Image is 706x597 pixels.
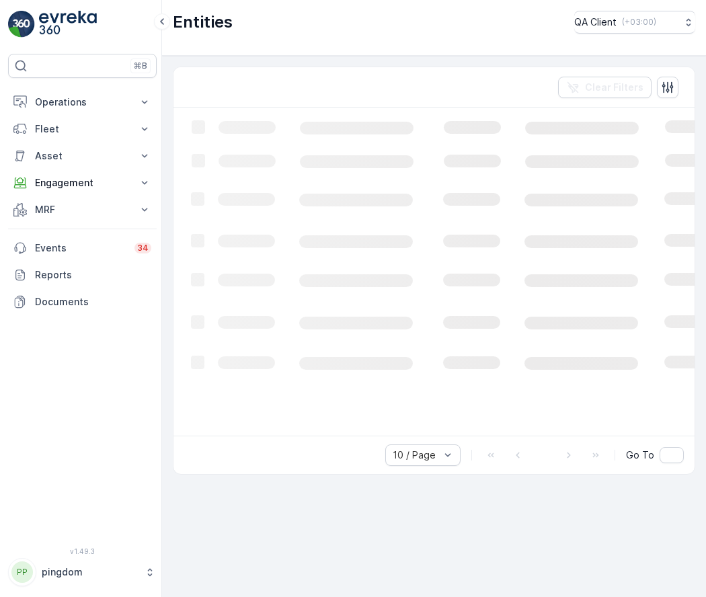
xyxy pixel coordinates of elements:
button: Operations [8,89,157,116]
button: Engagement [8,169,157,196]
a: Documents [8,288,157,315]
span: Go To [626,448,654,462]
p: pingdom [42,565,138,579]
button: Clear Filters [558,77,652,98]
p: Events [35,241,126,255]
p: Engagement [35,176,130,190]
p: 34 [137,243,149,253]
img: logo_light-DOdMpM7g.png [39,11,97,38]
p: Clear Filters [585,81,643,94]
button: Asset [8,143,157,169]
button: MRF [8,196,157,223]
p: ⌘B [134,61,147,71]
img: logo [8,11,35,38]
button: Fleet [8,116,157,143]
p: QA Client [574,15,617,29]
p: ( +03:00 ) [622,17,656,28]
span: v 1.49.3 [8,547,157,555]
p: Documents [35,295,151,309]
a: Reports [8,262,157,288]
p: MRF [35,203,130,216]
p: Reports [35,268,151,282]
p: Fleet [35,122,130,136]
a: Events34 [8,235,157,262]
button: PPpingdom [8,558,157,586]
button: QA Client(+03:00) [574,11,695,34]
p: Asset [35,149,130,163]
p: Operations [35,95,130,109]
div: PP [11,561,33,583]
p: Entities [173,11,233,33]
